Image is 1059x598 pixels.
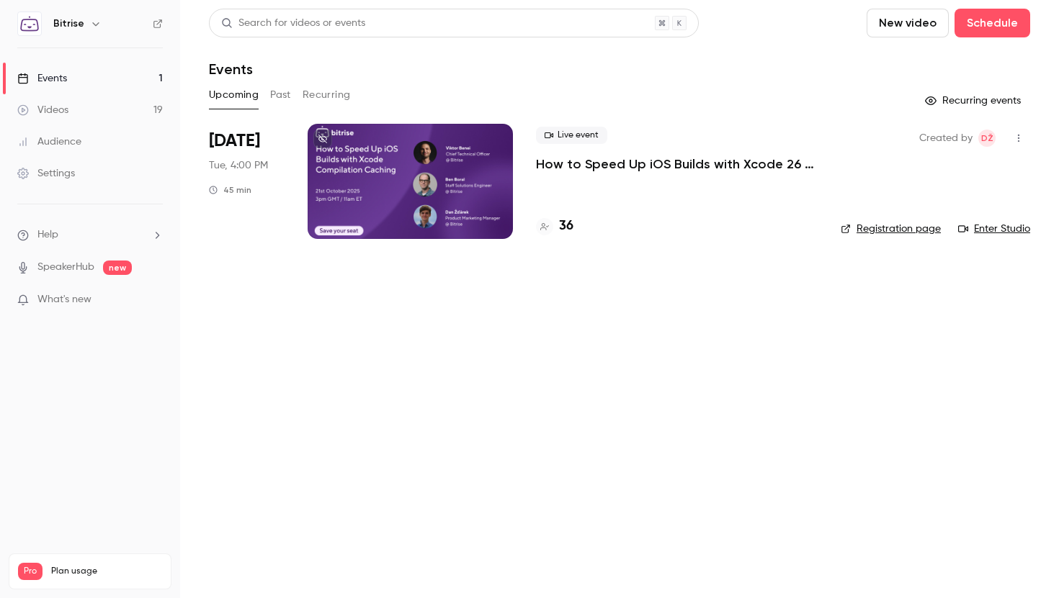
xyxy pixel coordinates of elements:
[209,184,251,196] div: 45 min
[536,217,573,236] a: 36
[17,71,67,86] div: Events
[17,135,81,149] div: Audience
[37,227,58,243] span: Help
[209,60,253,78] h1: Events
[955,9,1030,37] button: Schedule
[270,83,291,107] button: Past
[536,127,607,144] span: Live event
[146,294,163,307] iframe: Noticeable Trigger
[981,130,993,147] span: DŽ
[209,83,259,107] button: Upcoming
[53,17,84,31] h6: Bitrise
[17,103,68,117] div: Videos
[18,12,41,35] img: Bitrise
[37,292,91,307] span: What's new
[209,130,260,153] span: [DATE]
[17,166,75,181] div: Settings
[958,222,1030,236] a: Enter Studio
[17,227,163,243] li: help-dropdown-opener
[209,124,285,239] div: Oct 21 Tue, 3:00 PM (Europe/London)
[37,260,94,275] a: SpeakerHub
[536,155,818,173] a: How to Speed Up iOS Builds with Xcode 26 Compilation Caching
[209,158,268,173] span: Tue, 4:00 PM
[867,9,949,37] button: New video
[18,563,43,580] span: Pro
[919,89,1030,112] button: Recurring events
[303,83,351,107] button: Recurring
[841,222,941,236] a: Registration page
[51,566,162,577] span: Plan usage
[919,130,973,147] span: Created by
[978,130,996,147] span: Dan Žďárek
[221,16,365,31] div: Search for videos or events
[559,217,573,236] h4: 36
[103,261,132,275] span: new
